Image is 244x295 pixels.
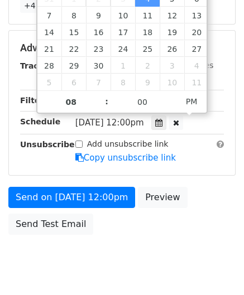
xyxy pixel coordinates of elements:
span: September 19, 2025 [160,23,184,40]
span: September 8, 2025 [61,7,86,23]
iframe: Chat Widget [188,241,244,295]
span: September 29, 2025 [61,57,86,74]
span: September 30, 2025 [86,57,111,74]
span: October 1, 2025 [111,57,135,74]
span: September 7, 2025 [37,7,62,23]
strong: Unsubscribe [20,140,75,149]
span: October 8, 2025 [111,74,135,90]
span: September 13, 2025 [184,7,209,23]
span: September 23, 2025 [86,40,111,57]
label: Add unsubscribe link [87,138,169,150]
span: October 10, 2025 [160,74,184,90]
span: October 5, 2025 [37,74,62,90]
span: October 3, 2025 [160,57,184,74]
span: September 27, 2025 [184,40,209,57]
span: September 25, 2025 [135,40,160,57]
span: Click to toggle [176,90,207,113]
h5: Advanced [20,42,224,54]
span: [DATE] 12:00pm [75,118,144,128]
span: September 18, 2025 [135,23,160,40]
span: September 16, 2025 [86,23,111,40]
strong: Filters [20,96,49,105]
span: September 21, 2025 [37,40,62,57]
a: Copy unsubscribe link [75,153,176,163]
strong: Tracking [20,61,58,70]
span: September 11, 2025 [135,7,160,23]
span: October 9, 2025 [135,74,160,90]
span: September 9, 2025 [86,7,111,23]
span: October 2, 2025 [135,57,160,74]
strong: Schedule [20,117,60,126]
span: September 14, 2025 [37,23,62,40]
a: Send Test Email [8,214,93,235]
span: : [105,90,108,113]
span: October 4, 2025 [184,57,209,74]
a: Send on [DATE] 12:00pm [8,187,135,208]
span: September 17, 2025 [111,23,135,40]
span: October 11, 2025 [184,74,209,90]
input: Hour [37,91,106,113]
span: September 26, 2025 [160,40,184,57]
input: Minute [108,91,176,113]
span: September 24, 2025 [111,40,135,57]
span: September 20, 2025 [184,23,209,40]
a: Preview [138,187,187,208]
span: October 6, 2025 [61,74,86,90]
span: September 12, 2025 [160,7,184,23]
span: September 15, 2025 [61,23,86,40]
span: September 10, 2025 [111,7,135,23]
span: September 28, 2025 [37,57,62,74]
span: September 22, 2025 [61,40,86,57]
span: October 7, 2025 [86,74,111,90]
